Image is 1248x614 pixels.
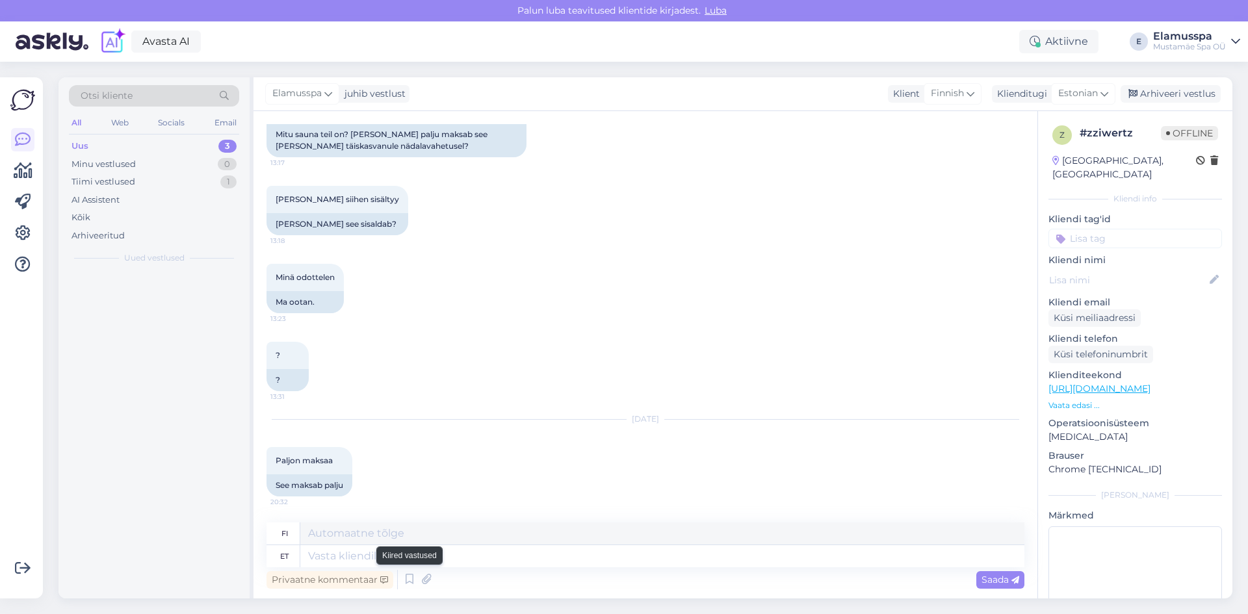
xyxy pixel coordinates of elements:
[272,86,322,101] span: Elamusspa
[1080,125,1161,141] div: # zziwertz
[266,123,526,157] div: Mitu sauna teil on? [PERSON_NAME] palju maksab see [PERSON_NAME] täiskasvanule nädalavahetusel?
[1153,31,1226,42] div: Elamusspa
[266,291,344,313] div: Ma ootan.
[981,574,1019,585] span: Saada
[1153,42,1226,52] div: Mustamäe Spa OÜ
[266,571,393,589] div: Privaatne kommentaar
[1048,430,1222,444] p: [MEDICAL_DATA]
[69,114,84,131] div: All
[1058,86,1098,101] span: Estonian
[339,87,406,101] div: juhib vestlust
[131,31,201,53] a: Avasta AI
[270,236,319,246] span: 13:18
[1048,416,1222,430] p: Operatsioonisüsteem
[266,369,309,391] div: ?
[99,28,126,55] img: explore-ai
[276,194,399,204] span: [PERSON_NAME] siihen sisältyy
[1048,193,1222,205] div: Kliendi info
[1048,449,1222,463] p: Brauser
[1048,229,1222,248] input: Lisa tag
[220,175,237,188] div: 1
[218,158,237,171] div: 0
[1121,85,1221,103] div: Arhiveeri vestlus
[1161,126,1218,140] span: Offline
[71,158,136,171] div: Minu vestlused
[1153,31,1240,52] a: ElamusspaMustamäe Spa OÜ
[10,88,35,112] img: Askly Logo
[109,114,131,131] div: Web
[81,89,133,103] span: Otsi kliente
[1048,296,1222,309] p: Kliendi email
[71,175,135,188] div: Tiimi vestlused
[1052,154,1196,181] div: [GEOGRAPHIC_DATA], [GEOGRAPHIC_DATA]
[266,474,352,496] div: See maksab palju
[270,392,319,402] span: 13:31
[71,229,125,242] div: Arhiveeritud
[1048,489,1222,501] div: [PERSON_NAME]
[270,158,319,168] span: 13:17
[276,272,335,282] span: Minä odottelen
[270,497,319,507] span: 20:32
[71,194,120,207] div: AI Assistent
[1048,368,1222,382] p: Klienditeekond
[218,140,237,153] div: 3
[1130,32,1148,51] div: E
[270,314,319,324] span: 13:23
[1048,346,1153,363] div: Küsi telefoninumbrit
[1049,273,1207,287] input: Lisa nimi
[266,213,408,235] div: [PERSON_NAME] see sisaldab?
[701,5,731,16] span: Luba
[266,413,1024,425] div: [DATE]
[71,211,90,224] div: Kõik
[1048,383,1150,394] a: [URL][DOMAIN_NAME]
[888,87,920,101] div: Klient
[1048,309,1141,327] div: Küsi meiliaadressi
[1048,332,1222,346] p: Kliendi telefon
[212,114,239,131] div: Email
[124,252,185,264] span: Uued vestlused
[1048,253,1222,267] p: Kliendi nimi
[280,545,289,567] div: et
[1048,463,1222,476] p: Chrome [TECHNICAL_ID]
[155,114,187,131] div: Socials
[281,522,288,544] div: fi
[992,87,1047,101] div: Klienditugi
[276,455,333,465] span: Paljon maksaa
[1059,130,1065,140] span: z
[276,350,280,360] span: ?
[1048,212,1222,226] p: Kliendi tag'id
[71,140,88,153] div: Uus
[1019,30,1098,53] div: Aktiivne
[931,86,964,101] span: Finnish
[382,550,437,561] small: Kiired vastused
[1048,400,1222,411] p: Vaata edasi ...
[1048,509,1222,522] p: Märkmed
